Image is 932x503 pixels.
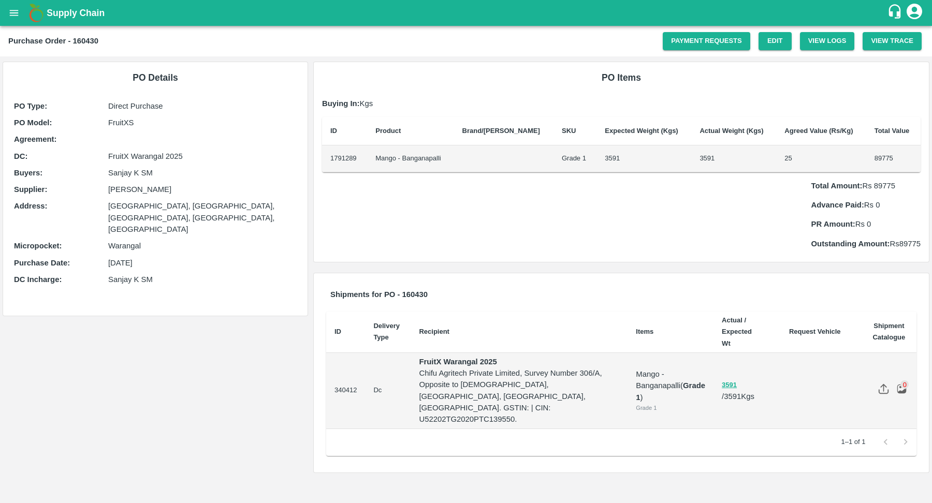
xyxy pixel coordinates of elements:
p: Warangal [108,240,297,251]
b: Recipient [419,328,449,335]
td: Grade 1 [554,145,596,172]
p: Rs 89775 [811,238,921,249]
button: View Trace [863,32,922,50]
td: 3591 [691,145,776,172]
td: 1791289 [322,145,367,172]
b: Expected Weight (Kgs) [605,127,678,135]
b: Agreed Value (Rs/Kg) [784,127,853,135]
td: 3591 [596,145,691,172]
b: Shipments for PO - 160430 [330,290,428,299]
td: 25 [776,145,866,172]
button: open drawer [2,1,26,25]
p: 1–1 of 1 [841,437,865,447]
div: customer-support [887,4,905,22]
p: FruitXS [108,117,297,128]
img: share [878,383,889,394]
a: Edit [759,32,792,50]
b: Total Value [875,127,910,135]
b: Delivery Type [373,322,400,341]
img: preview [896,383,907,394]
div: account of current user [905,2,924,24]
p: [PERSON_NAME] [108,184,297,195]
p: Chifu Agritech Private Limited, Survey Number 306/A, Opposite to [DEMOGRAPHIC_DATA], [GEOGRAPHIC_... [419,367,619,425]
img: logo [26,3,47,23]
p: Mango - Banganapalli ( ) [636,368,705,403]
b: DC Incharge : [14,275,62,284]
p: Rs 0 [811,218,921,230]
h6: PO Items [322,70,921,85]
strong: FruitX Warangal 2025 [419,358,497,366]
td: Mango - Banganapalli [367,145,454,172]
p: Kgs [322,98,921,109]
td: Dc [365,353,411,429]
b: Buyers : [14,169,42,177]
p: Direct Purchase [108,100,297,112]
b: Advance Paid: [811,201,864,209]
b: Request Vehicle [789,328,841,335]
b: Address : [14,202,47,210]
b: Product [375,127,401,135]
b: PO Type : [14,102,47,110]
b: SKU [562,127,576,135]
b: ID [330,127,337,135]
a: Supply Chain [47,6,887,20]
p: [GEOGRAPHIC_DATA], [GEOGRAPHIC_DATA], [GEOGRAPHIC_DATA], [GEOGRAPHIC_DATA], [GEOGRAPHIC_DATA] [108,200,297,235]
b: Items [636,328,653,335]
b: Shipment Catalogue [872,322,905,341]
p: Rs 89775 [811,180,921,191]
a: Payment Requests [663,32,750,50]
p: FruitX Warangal 2025 [108,151,297,162]
b: Purchase Date : [14,259,70,267]
b: Buying In: [322,99,360,108]
b: Supply Chain [47,8,105,18]
b: Grade 1 [636,381,707,401]
b: Agreement: [14,135,56,143]
b: Supplier : [14,185,47,194]
p: Sanjay K SM [108,274,297,285]
b: Actual Weight (Kgs) [700,127,763,135]
p: / 3591 Kgs [722,379,760,403]
p: [DATE] [108,257,297,269]
b: Brand/[PERSON_NAME] [462,127,540,135]
button: View Logs [800,32,855,50]
b: Purchase Order - 160430 [8,37,98,45]
button: 3591 [722,379,737,391]
b: PR Amount: [811,220,855,228]
b: Micropocket : [14,242,62,250]
div: Grade 1 [636,403,705,412]
b: DC : [14,152,27,160]
h6: PO Details [11,70,299,85]
b: Actual / Expected Wt [722,316,752,347]
td: 340412 [326,353,365,429]
p: Rs 0 [811,199,921,211]
b: Outstanding Amount: [811,240,890,248]
p: Sanjay K SM [108,167,297,179]
div: 0 [900,380,909,389]
td: 89775 [866,145,921,172]
b: ID [334,328,341,335]
b: PO Model : [14,119,52,127]
b: Total Amount: [811,182,863,190]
